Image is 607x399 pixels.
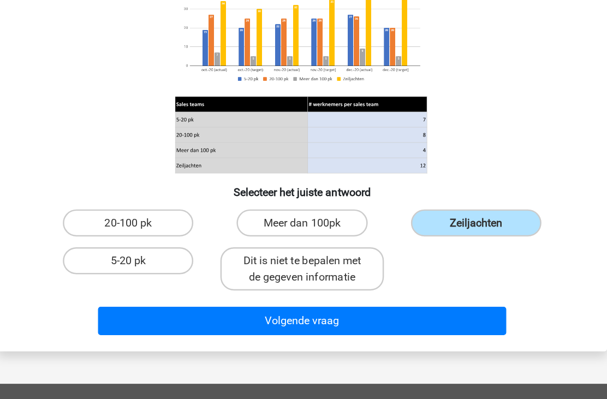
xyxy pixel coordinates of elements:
[391,217,497,239] label: Zeiljachten
[110,217,216,239] label: 20-100 pk
[251,217,356,239] label: Meer dan 100pk
[110,247,216,269] label: 5-20 pk
[237,247,369,282] label: Dit is niet te bepalen met de gegeven informatie
[139,295,469,318] button: Volgende vraag
[75,189,532,208] h6: Selecteer het juiste antwoord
